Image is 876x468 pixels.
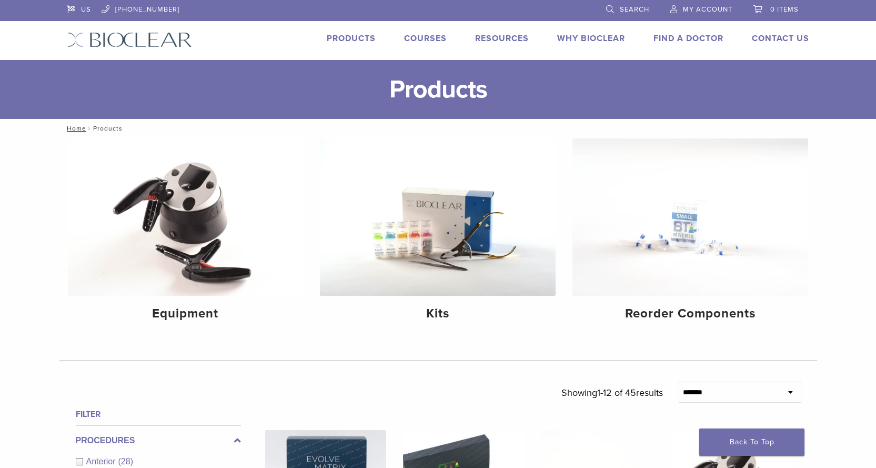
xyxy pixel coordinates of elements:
a: Courses [404,33,447,44]
span: 1-12 of 45 [597,387,636,399]
nav: Products [59,119,817,138]
img: Bioclear [67,32,192,47]
p: Showing results [561,382,663,404]
h4: Filter [76,408,241,421]
a: Resources [475,33,529,44]
a: Find A Doctor [653,33,723,44]
span: (28) [118,457,133,466]
span: / [86,126,93,131]
span: Search [620,5,649,14]
span: My Account [683,5,732,14]
h4: Reorder Components [581,304,800,323]
a: Reorder Components [572,138,808,330]
a: Back To Top [699,429,804,456]
a: Home [64,125,86,132]
span: Anterior [86,457,118,466]
a: Why Bioclear [557,33,625,44]
a: Contact Us [752,33,809,44]
a: Equipment [68,138,304,330]
h4: Kits [328,304,547,323]
img: Equipment [68,138,304,296]
h4: Equipment [76,304,295,323]
label: Procedures [76,434,241,447]
img: Reorder Components [572,138,808,296]
span: 0 items [770,5,799,14]
a: Products [327,33,376,44]
img: Kits [320,138,556,296]
a: Kits [320,138,556,330]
